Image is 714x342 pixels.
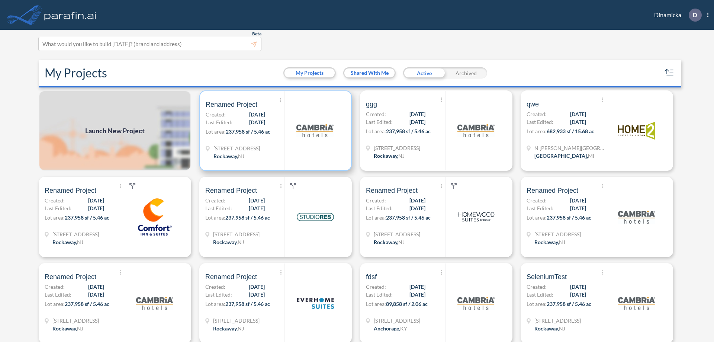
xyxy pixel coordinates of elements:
span: Created: [527,196,547,204]
div: Rockaway, NJ [374,238,405,246]
span: Created: [527,283,547,291]
img: logo [297,285,334,322]
span: 89,858 sf / 2.06 ac [386,301,428,307]
span: Created: [366,283,386,291]
span: 682,933 sf / 15.68 ac [547,128,594,134]
span: NJ [398,239,405,245]
span: 237,958 sf / 5.46 ac [386,128,431,134]
span: Renamed Project [366,186,418,195]
span: Rockaway , [374,239,398,245]
span: 237,958 sf / 5.46 ac [547,214,591,221]
span: Lot area: [366,214,386,221]
span: [DATE] [88,204,104,212]
span: [DATE] [409,118,425,126]
span: Last Edited: [527,291,553,298]
span: [DATE] [249,204,265,212]
span: Last Edited: [366,204,393,212]
span: Last Edited: [527,204,553,212]
span: Created: [527,110,547,118]
span: ggg [366,100,377,109]
img: logo [136,285,173,322]
span: Rockaway , [374,153,398,159]
span: [DATE] [570,110,586,118]
span: Last Edited: [205,204,232,212]
span: Last Edited: [206,118,232,126]
span: Created: [205,196,225,204]
span: NJ [77,239,83,245]
span: 321 Mt Hope Ave [52,317,99,325]
div: Rockaway, NJ [52,325,83,332]
img: logo [297,198,334,236]
span: Renamed Project [45,186,96,195]
span: [DATE] [409,110,425,118]
div: Rockaway, NJ [213,238,244,246]
button: sort [663,67,675,79]
span: Lot area: [205,301,225,307]
span: Created: [366,110,386,118]
span: Rockaway , [213,325,238,332]
span: NJ [559,239,565,245]
span: Launch New Project [85,126,145,136]
img: logo [43,7,98,22]
span: 321 Mt Hope Ave [213,144,260,152]
span: [DATE] [249,196,265,204]
div: Rockaway, NJ [534,238,565,246]
span: Lot area: [527,214,547,221]
span: Created: [45,283,65,291]
span: 321 Mt Hope Ave [534,317,581,325]
p: D [693,12,697,18]
span: [GEOGRAPHIC_DATA] , [534,153,588,159]
div: Grand Rapids, MI [534,152,594,160]
span: Renamed Project [205,272,257,281]
img: logo [457,112,495,149]
span: NJ [559,325,565,332]
span: Anchorage , [374,325,400,332]
span: Last Edited: [366,118,393,126]
span: Rockaway , [534,239,559,245]
span: Rockaway , [52,239,77,245]
span: Renamed Project [527,186,578,195]
img: add [39,90,191,171]
span: Renamed Project [206,100,257,109]
span: 237,958 sf / 5.46 ac [65,301,109,307]
button: Shared With Me [344,68,395,77]
div: Rockaway, NJ [374,152,405,160]
span: Rockaway , [534,325,559,332]
span: 237,958 sf / 5.46 ac [226,128,270,135]
span: fdsf [366,272,377,281]
span: 321 Mt Hope Ave [213,230,260,238]
span: Beta [252,31,261,37]
span: [DATE] [88,291,104,298]
span: NJ [238,239,244,245]
span: Last Edited: [45,291,71,298]
span: 321 Mt Hope Ave [374,144,420,152]
span: [DATE] [570,204,586,212]
span: [DATE] [570,196,586,204]
span: [DATE] [249,283,265,291]
span: Last Edited: [45,204,71,212]
div: Rockaway, NJ [52,238,83,246]
span: Created: [205,283,225,291]
span: Last Edited: [205,291,232,298]
span: [DATE] [570,283,586,291]
img: logo [618,112,655,149]
span: Lot area: [45,301,65,307]
div: Anchorage, KY [374,325,407,332]
a: Launch New Project [39,90,191,171]
span: [DATE] [88,196,104,204]
span: [DATE] [249,111,265,118]
div: Rockaway, NJ [213,325,244,332]
div: Rockaway, NJ [213,152,244,160]
img: logo [136,198,173,236]
span: 237,958 sf / 5.46 ac [65,214,109,221]
span: SeleniumTest [527,272,567,281]
span: [DATE] [570,291,586,298]
span: Renamed Project [45,272,96,281]
span: Rockaway , [213,153,238,159]
span: [DATE] [249,118,265,126]
span: N Wyndham Hill Dr NE [534,144,605,152]
span: 237,958 sf / 5.46 ac [225,301,270,307]
span: Last Edited: [366,291,393,298]
span: Created: [206,111,226,118]
span: [DATE] [409,291,425,298]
